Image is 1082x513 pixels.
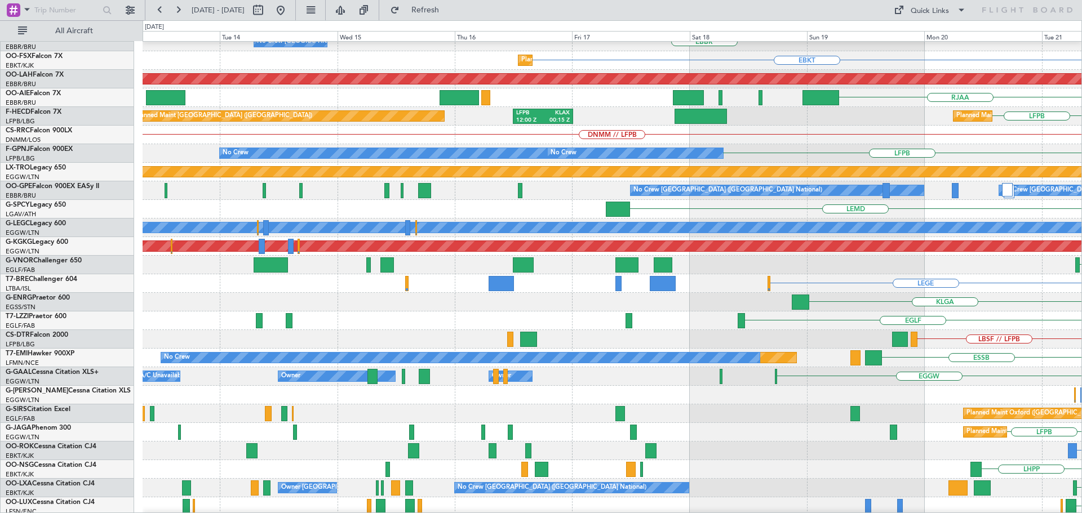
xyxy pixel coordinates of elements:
span: OO-FSX [6,53,32,60]
div: Sat 18 [690,31,807,41]
a: T7-LZZIPraetor 600 [6,313,66,320]
div: No Crew [551,145,577,162]
button: All Aircraft [12,22,122,40]
span: G-KGKG [6,239,32,246]
div: Sun 19 [807,31,924,41]
a: EGLF/FAB [6,322,35,330]
a: LTBA/ISL [6,284,31,293]
a: OO-LXACessna Citation CJ4 [6,480,95,487]
a: EGGW/LTN [6,377,39,386]
a: EBKT/KJK [6,489,34,497]
div: Planned Maint Kortrijk-[GEOGRAPHIC_DATA] [521,52,653,69]
span: OO-LAH [6,72,33,78]
span: G-SPCY [6,202,30,208]
a: EGGW/LTN [6,229,39,237]
a: OO-GPEFalcon 900EX EASy II [6,183,99,190]
div: Thu 16 [455,31,572,41]
div: No Crew [164,349,190,366]
div: [DATE] [145,23,164,32]
a: F-HECDFalcon 7X [6,109,61,115]
a: EBBR/BRU [6,99,36,107]
div: No Crew [GEOGRAPHIC_DATA] ([GEOGRAPHIC_DATA] National) [458,479,646,496]
span: CS-RRC [6,127,30,134]
a: T7-BREChallenger 604 [6,276,77,283]
a: LFPB/LBG [6,154,35,163]
a: EBKT/KJK [6,452,34,460]
span: G-ENRG [6,295,32,301]
div: A/C Unavailable [140,368,187,385]
span: Refresh [402,6,449,14]
span: G-GAAL [6,369,32,376]
div: Fri 17 [572,31,689,41]
span: T7-LZZI [6,313,29,320]
span: G-[PERSON_NAME] [6,387,68,394]
a: CS-RRCFalcon 900LX [6,127,72,134]
div: Quick Links [911,6,949,17]
div: 00:15 Z [543,117,570,124]
a: T7-EMIHawker 900XP [6,350,74,357]
a: G-GAALCessna Citation XLS+ [6,369,99,376]
div: No Crew [GEOGRAPHIC_DATA] ([GEOGRAPHIC_DATA] National) [257,33,446,50]
a: EGLF/FAB [6,266,35,274]
div: No Crew [GEOGRAPHIC_DATA] ([GEOGRAPHIC_DATA] National) [633,182,822,199]
span: G-VNOR [6,257,33,264]
span: LX-TRO [6,164,30,171]
a: OO-ROKCessna Citation CJ4 [6,443,96,450]
span: F-GPNJ [6,146,30,153]
span: OO-LUX [6,499,32,506]
a: EGGW/LTN [6,396,39,404]
span: OO-ROK [6,443,34,450]
a: EBKT/KJK [6,470,34,479]
span: G-SIRS [6,406,27,413]
span: [DATE] - [DATE] [192,5,245,15]
span: T7-BRE [6,276,29,283]
a: EBBR/BRU [6,80,36,88]
a: G-SPCYLegacy 650 [6,202,66,208]
div: Mon 20 [924,31,1041,41]
div: Planned Maint [GEOGRAPHIC_DATA] ([GEOGRAPHIC_DATA]) [135,108,312,124]
div: Owner [GEOGRAPHIC_DATA]-[GEOGRAPHIC_DATA] [281,479,433,496]
a: G-VNORChallenger 650 [6,257,82,264]
a: LX-TROLegacy 650 [6,164,66,171]
span: OO-GPE [6,183,32,190]
span: T7-EMI [6,350,28,357]
a: G-LEGCLegacy 600 [6,220,66,227]
a: F-GPNJFalcon 900EX [6,146,73,153]
span: CS-DTR [6,332,30,338]
a: EBBR/BRU [6,191,36,200]
a: LFPB/LBG [6,340,35,349]
span: OO-LXA [6,480,32,487]
a: EGGW/LTN [6,433,39,441]
a: G-[PERSON_NAME]Cessna Citation XLS [6,387,131,394]
a: OO-LAHFalcon 7X [6,72,64,78]
a: EGGW/LTN [6,247,39,256]
a: CS-DTRFalcon 2000 [6,332,68,338]
a: OO-FSXFalcon 7X [6,53,63,60]
div: Mon 13 [103,31,220,41]
div: LFPB [516,109,543,117]
button: Refresh [385,1,453,19]
a: G-JAGAPhenom 300 [6,425,71,431]
div: Owner [492,368,511,385]
span: G-LEGC [6,220,30,227]
div: No Crew [223,145,249,162]
span: G-JAGA [6,425,32,431]
a: LFMN/NCE [6,359,39,367]
a: EGLF/FAB [6,414,35,423]
button: Quick Links [888,1,972,19]
a: G-SIRSCitation Excel [6,406,70,413]
a: EBBR/BRU [6,43,36,51]
a: DNMM/LOS [6,136,41,144]
input: Trip Number [34,2,99,19]
span: OO-AIE [6,90,30,97]
span: F-HECD [6,109,30,115]
div: Owner [281,368,300,385]
span: All Aircraft [29,27,119,35]
a: OO-LUXCessna Citation CJ4 [6,499,95,506]
div: Tue 14 [220,31,337,41]
div: Wed 15 [338,31,455,41]
div: 12:00 Z [516,117,543,124]
a: LFPB/LBG [6,117,35,126]
a: G-KGKGLegacy 600 [6,239,68,246]
a: EBKT/KJK [6,61,34,70]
